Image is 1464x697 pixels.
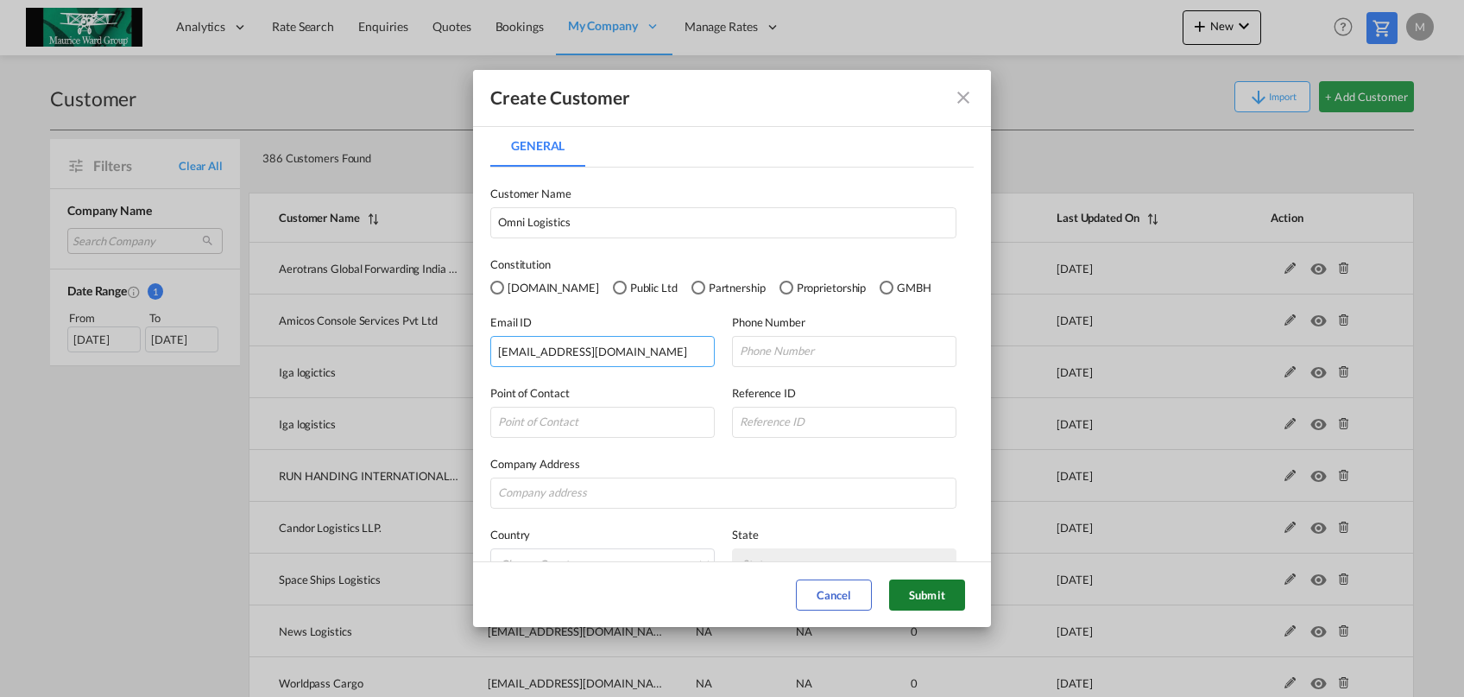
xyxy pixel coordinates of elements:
label: Country [490,526,715,543]
div: Create Customer [490,86,631,109]
button: Submit [889,580,965,611]
label: Constitution [490,256,974,273]
input: Customer name [490,207,956,238]
input: Point of Contact [490,407,715,438]
label: Reference ID [732,384,956,402]
md-radio-button: GMBH [880,278,931,297]
md-tab-item: General [490,125,585,167]
input: Company address [490,478,956,509]
label: Customer Name [490,185,956,202]
button: icon-close fg-AAA8AD [946,80,981,115]
md-pagination-wrapper: Use the left and right arrow keys to navigate between tabs [490,125,603,167]
label: State [732,526,956,543]
md-dialog: General General ... [473,70,991,628]
md-radio-button: Partnership [691,278,766,297]
md-select: {{(ctrl.parent.shipperInfo.viewShipper && !ctrl.parent.shipperInfo.state) ? 'N/A' : 'State' }} [732,548,956,580]
input: Reference ID [732,407,956,438]
md-radio-button: Pvt.Ltd [490,278,599,297]
input: gpalomino@omnilogistics.com [490,336,715,367]
md-icon: icon-close fg-AAA8AD [953,87,974,108]
input: Phone Number [732,336,956,367]
label: Point of Contact [490,384,715,402]
md-radio-button: Proprietorship [779,278,867,297]
label: Phone Number [732,314,956,331]
label: Company Address [490,455,956,472]
md-radio-button: Public Ltd [613,278,678,297]
label: Email ID [490,314,715,331]
md-select: {{(ctrl.parent.shipperInfo.viewShipper && !ctrl.parent.shipperInfo.country) ? 'N/A' : 'Choose Cou... [490,548,715,580]
button: Cancel [796,580,872,611]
